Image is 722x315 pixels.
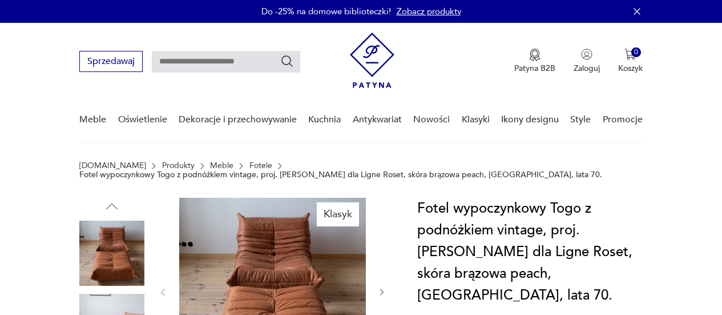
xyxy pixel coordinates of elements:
[261,6,391,17] p: Do -25% na domowe biblioteczki!
[353,98,402,142] a: Antykwariat
[249,161,272,170] a: Fotele
[570,98,591,142] a: Style
[79,161,146,170] a: [DOMAIN_NAME]
[574,49,600,74] button: Zaloguj
[280,54,294,68] button: Szukaj
[462,98,490,142] a: Klasyki
[618,63,643,74] p: Koszyk
[317,202,359,226] div: Klasyk
[631,47,641,57] div: 0
[514,63,555,74] p: Patyna B2B
[179,98,297,142] a: Dekoracje i przechowywanie
[79,170,602,180] p: Fotel wypoczynkowy Togo z podnóżkiem vintage, proj. [PERSON_NAME] dla Ligne Roset, skóra brązowa ...
[618,49,643,74] button: 0Koszyk
[529,49,541,61] img: Ikona medalu
[350,33,394,88] img: Patyna - sklep z meblami i dekoracjami vintage
[501,98,559,142] a: Ikony designu
[574,63,600,74] p: Zaloguj
[79,58,143,66] a: Sprzedawaj
[308,98,341,142] a: Kuchnia
[413,98,450,142] a: Nowości
[417,198,643,306] h1: Fotel wypoczynkowy Togo z podnóżkiem vintage, proj. [PERSON_NAME] dla Ligne Roset, skóra brązowa ...
[210,161,233,170] a: Meble
[118,98,167,142] a: Oświetlenie
[514,49,555,74] a: Ikona medaluPatyna B2B
[397,6,461,17] a: Zobacz produkty
[79,98,106,142] a: Meble
[79,221,144,286] img: Zdjęcie produktu Fotel wypoczynkowy Togo z podnóżkiem vintage, proj. M. Ducaroy dla Ligne Roset, ...
[162,161,195,170] a: Produkty
[624,49,636,60] img: Ikona koszyka
[603,98,643,142] a: Promocje
[79,51,143,72] button: Sprzedawaj
[514,49,555,74] button: Patyna B2B
[581,49,592,60] img: Ikonka użytkownika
